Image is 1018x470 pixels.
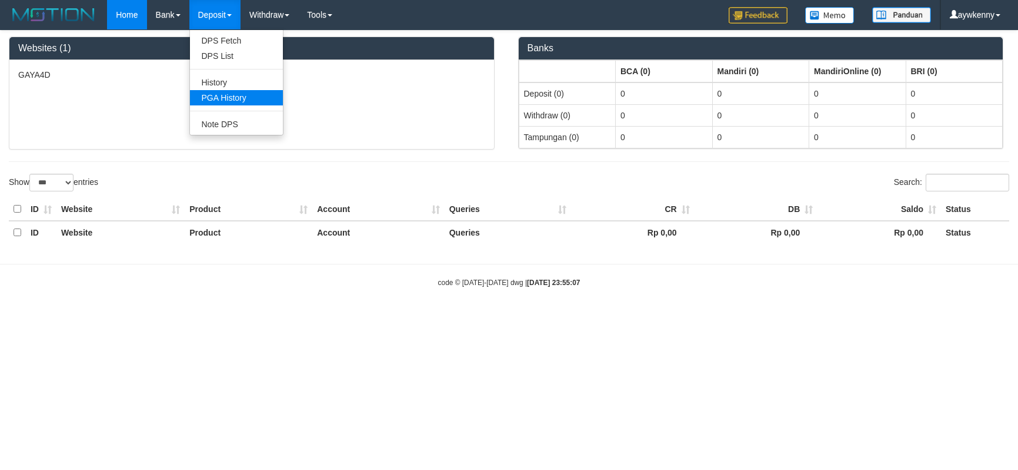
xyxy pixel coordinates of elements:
[190,33,283,48] a: DPS Fetch
[445,221,571,244] th: Queries
[712,82,809,105] td: 0
[527,279,580,287] strong: [DATE] 23:55:07
[185,221,312,244] th: Product
[695,198,818,221] th: DB
[190,117,283,132] a: Note DPS
[809,60,906,82] th: Group: activate to sort column ascending
[906,60,1003,82] th: Group: activate to sort column ascending
[26,198,56,221] th: ID
[817,221,941,244] th: Rp 0,00
[190,90,283,105] a: PGA History
[926,174,1009,191] input: Search:
[571,198,695,221] th: CR
[616,82,713,105] td: 0
[18,43,485,54] h3: Websites (1)
[809,104,906,126] td: 0
[312,221,444,244] th: Account
[9,6,98,24] img: MOTION_logo.png
[712,104,809,126] td: 0
[729,7,787,24] img: Feedback.jpg
[809,82,906,105] td: 0
[805,7,855,24] img: Button%20Memo.svg
[438,279,580,287] small: code © [DATE]-[DATE] dwg |
[519,82,616,105] td: Deposit (0)
[190,75,283,90] a: History
[809,126,906,148] td: 0
[712,126,809,148] td: 0
[56,221,185,244] th: Website
[56,198,185,221] th: Website
[894,174,1009,191] label: Search:
[9,174,98,191] label: Show entries
[872,7,931,23] img: panduan.png
[519,126,616,148] td: Tampungan (0)
[616,104,713,126] td: 0
[906,104,1003,126] td: 0
[906,126,1003,148] td: 0
[26,221,56,244] th: ID
[616,126,713,148] td: 0
[190,48,283,64] a: DPS List
[519,104,616,126] td: Withdraw (0)
[817,198,941,221] th: Saldo
[528,43,994,54] h3: Banks
[712,60,809,82] th: Group: activate to sort column ascending
[29,174,74,191] select: Showentries
[941,221,1009,244] th: Status
[519,60,616,82] th: Group: activate to sort column ascending
[616,60,713,82] th: Group: activate to sort column ascending
[906,82,1003,105] td: 0
[941,198,1009,221] th: Status
[18,69,485,81] p: GAYA4D
[185,198,312,221] th: Product
[695,221,818,244] th: Rp 0,00
[445,198,571,221] th: Queries
[571,221,695,244] th: Rp 0,00
[312,198,444,221] th: Account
